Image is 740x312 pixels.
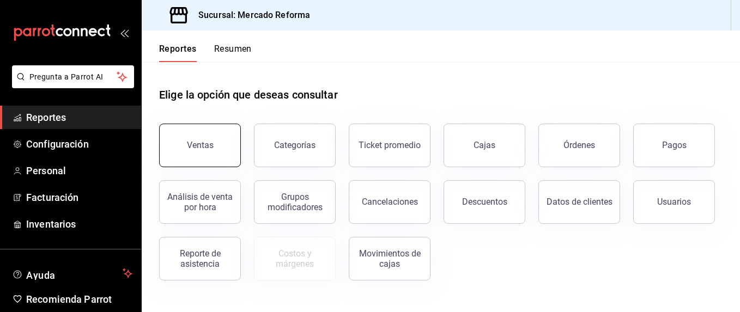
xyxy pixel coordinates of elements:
div: Cajas [474,140,495,150]
span: Configuración [26,137,132,151]
div: Ventas [187,140,214,150]
button: Ventas [159,124,241,167]
h3: Sucursal: Mercado Reforma [190,9,310,22]
button: Categorías [254,124,336,167]
button: Reporte de asistencia [159,237,241,280]
div: Movimientos de cajas [356,248,423,269]
button: Grupos modificadores [254,180,336,224]
div: Órdenes [563,140,595,150]
button: Movimientos de cajas [349,237,430,280]
div: Grupos modificadores [261,192,329,212]
span: Personal [26,163,132,178]
a: Pregunta a Parrot AI [8,79,134,90]
button: Análisis de venta por hora [159,180,241,224]
button: open_drawer_menu [120,28,129,37]
div: Pagos [662,140,687,150]
button: Contrata inventarios para ver este reporte [254,237,336,280]
button: Usuarios [633,180,715,224]
button: Datos de clientes [538,180,620,224]
button: Órdenes [538,124,620,167]
button: Descuentos [444,180,525,224]
div: navigation tabs [159,44,252,62]
div: Ticket promedio [359,140,421,150]
div: Usuarios [657,197,691,207]
span: Pregunta a Parrot AI [29,71,117,83]
div: Datos de clientes [547,197,612,207]
div: Costos y márgenes [261,248,329,269]
span: Facturación [26,190,132,205]
button: Ticket promedio [349,124,430,167]
button: Pagos [633,124,715,167]
div: Reporte de asistencia [166,248,234,269]
div: Cancelaciones [362,197,418,207]
button: Cancelaciones [349,180,430,224]
div: Categorías [274,140,316,150]
button: Cajas [444,124,525,167]
button: Pregunta a Parrot AI [12,65,134,88]
button: Resumen [214,44,252,62]
span: Reportes [26,110,132,125]
h1: Elige la opción que deseas consultar [159,87,338,103]
button: Reportes [159,44,197,62]
span: Inventarios [26,217,132,231]
span: Ayuda [26,267,118,280]
div: Descuentos [462,197,507,207]
div: Análisis de venta por hora [166,192,234,212]
span: Recomienda Parrot [26,292,132,307]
